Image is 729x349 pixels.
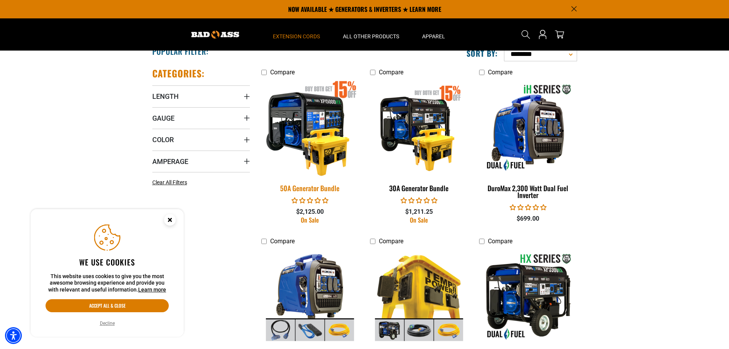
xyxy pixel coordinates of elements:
[370,207,468,216] div: $1,211.25
[261,80,359,196] a: 50A Generator Bundle 50A Generator Bundle
[370,80,468,196] a: 30A Generator Bundle 30A Generator Bundle
[379,238,403,245] span: Compare
[270,69,295,76] span: Compare
[152,129,250,150] summary: Color
[46,257,169,267] h2: We use cookies
[370,185,468,192] div: 30A Generator Bundle
[152,114,175,123] span: Gauge
[270,238,295,245] span: Compare
[292,197,328,204] span: 0.00 stars
[31,209,184,337] aside: Cookie Consent
[371,252,467,341] img: 4-in-1 Temp Power Kit with 30A Generator
[152,85,250,107] summary: Length
[152,157,188,166] span: Amperage
[261,217,359,223] div: On Sale
[411,18,457,51] summary: Apparel
[261,207,359,216] div: $2,125.00
[480,252,576,341] img: DuroMax 5,500 Watt Dual Fuel Generator
[262,252,358,341] img: 4-in-1 Temp Power Kit
[370,217,468,223] div: On Sale
[537,18,549,51] a: Open this option
[479,80,577,203] a: DuroMax 2,300 Watt Dual Fuel Inverter DuroMax 2,300 Watt Dual Fuel Inverter
[510,204,546,211] span: 0.00 stars
[488,69,512,76] span: Compare
[152,46,209,56] h2: Popular Filter:
[261,185,359,192] div: 50A Generator Bundle
[422,33,445,40] span: Apparel
[152,67,205,79] h2: Categories:
[488,238,512,245] span: Compare
[152,151,250,172] summary: Amperage
[466,48,498,58] label: Sort by:
[156,209,184,233] button: Close this option
[138,287,166,293] a: This website uses cookies to give you the most awesome browsing experience and provide you with r...
[152,107,250,129] summary: Gauge
[553,30,566,39] a: cart
[5,327,22,344] div: Accessibility Menu
[191,31,239,39] img: Bad Ass Extension Cords
[480,84,576,172] img: DuroMax 2,300 Watt Dual Fuel Inverter
[261,18,331,51] summary: Extension Cords
[152,179,190,187] a: Clear All Filters
[343,33,399,40] span: All Other Products
[520,28,532,41] summary: Search
[371,84,467,172] img: 30A Generator Bundle
[98,320,117,327] button: Decline
[273,33,320,40] span: Extension Cords
[479,185,577,198] div: DuroMax 2,300 Watt Dual Fuel Inverter
[46,299,169,312] button: Accept all & close
[479,214,577,223] div: $699.00
[379,69,403,76] span: Compare
[152,179,187,185] span: Clear All Filters
[152,135,174,144] span: Color
[331,18,411,51] summary: All Other Products
[256,79,364,177] img: 50A Generator Bundle
[46,273,169,293] p: This website uses cookies to give you the most awesome browsing experience and provide you with r...
[152,92,179,101] span: Length
[401,197,437,204] span: 0.00 stars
